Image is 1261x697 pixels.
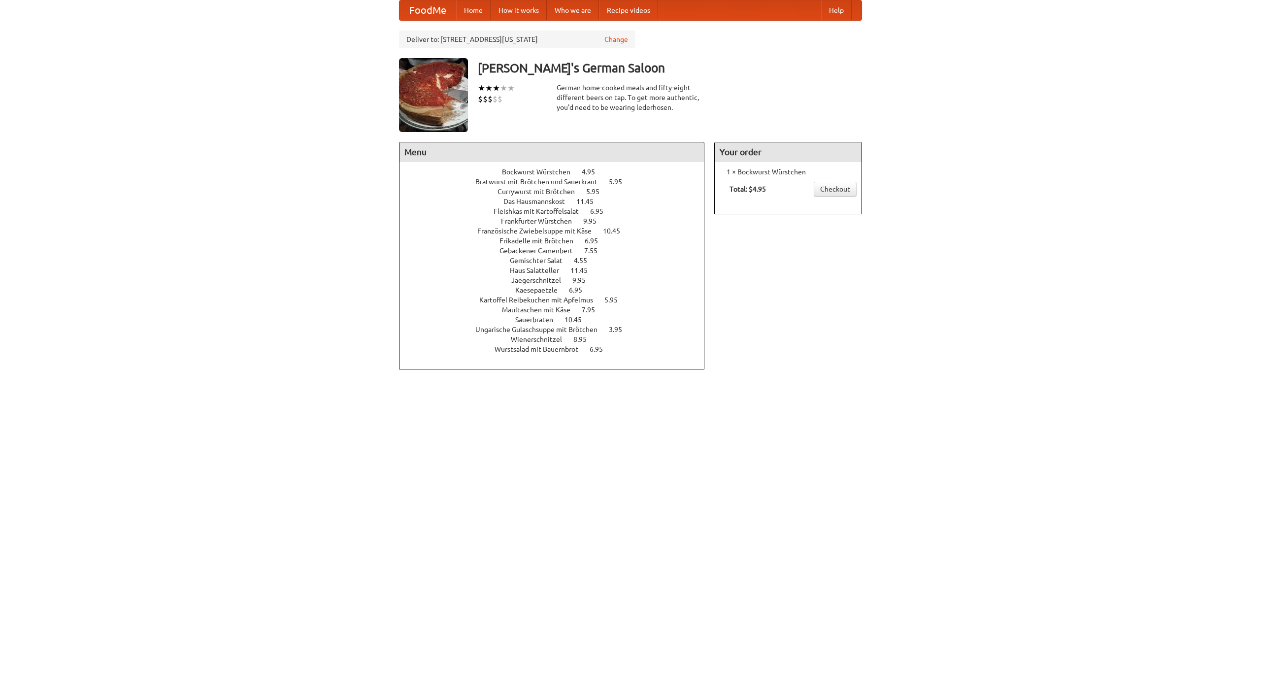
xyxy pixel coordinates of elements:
li: ★ [478,83,485,94]
span: Currywurst mit Brötchen [498,188,585,196]
h4: Your order [715,142,862,162]
a: Sauerbraten 10.45 [515,316,600,324]
span: Gebackener Camenbert [499,247,583,255]
b: Total: $4.95 [730,185,766,193]
li: 1 × Bockwurst Würstchen [720,167,857,177]
span: 3.95 [609,326,632,333]
a: Help [821,0,852,20]
li: ★ [507,83,515,94]
a: Change [604,34,628,44]
span: 4.95 [582,168,605,176]
a: Bratwurst mit Brötchen und Sauerkraut 5.95 [475,178,640,186]
span: Kaesepaetzle [515,286,567,294]
a: Maultaschen mit Käse 7.95 [502,306,613,314]
li: ★ [500,83,507,94]
span: 5.95 [604,296,628,304]
li: ★ [493,83,500,94]
a: Home [456,0,491,20]
a: Gebackener Camenbert 7.55 [499,247,616,255]
a: Kartoffel Reibekuchen mit Apfelmus 5.95 [479,296,636,304]
span: Wurstsalad mit Bauernbrot [495,345,588,353]
span: 10.45 [603,227,630,235]
li: $ [478,94,483,104]
span: Ungarische Gulaschsuppe mit Brötchen [475,326,607,333]
span: 9.95 [583,217,606,225]
li: $ [483,94,488,104]
span: 11.45 [570,266,597,274]
a: Das Hausmannskost 11.45 [503,198,612,205]
span: Haus Salatteller [510,266,569,274]
span: 9.95 [572,276,596,284]
a: Wienerschnitzel 8.95 [511,335,605,343]
span: 10.45 [564,316,592,324]
a: Fleishkas mit Kartoffelsalat 6.95 [494,207,622,215]
span: Kartoffel Reibekuchen mit Apfelmus [479,296,603,304]
span: Maultaschen mit Käse [502,306,580,314]
a: Wurstsalad mit Bauernbrot 6.95 [495,345,621,353]
a: How it works [491,0,547,20]
a: Frankfurter Würstchen 9.95 [501,217,615,225]
span: 6.95 [585,237,608,245]
span: 5.95 [586,188,609,196]
span: 5.95 [609,178,632,186]
div: Deliver to: [STREET_ADDRESS][US_STATE] [399,31,635,48]
span: 11.45 [576,198,603,205]
a: Ungarische Gulaschsuppe mit Brötchen 3.95 [475,326,640,333]
a: Who we are [547,0,599,20]
a: Recipe videos [599,0,658,20]
li: $ [488,94,493,104]
a: FoodMe [399,0,456,20]
span: Frankfurter Würstchen [501,217,582,225]
h3: [PERSON_NAME]'s German Saloon [478,58,862,78]
img: angular.jpg [399,58,468,132]
span: Frikadelle mit Brötchen [499,237,583,245]
span: 7.95 [582,306,605,314]
a: Kaesepaetzle 6.95 [515,286,600,294]
li: $ [493,94,498,104]
a: Gemischter Salat 4.55 [510,257,605,265]
span: 4.55 [574,257,597,265]
a: Currywurst mit Brötchen 5.95 [498,188,618,196]
span: Fleishkas mit Kartoffelsalat [494,207,589,215]
span: 6.95 [590,345,613,353]
span: Das Hausmannskost [503,198,575,205]
span: Wienerschnitzel [511,335,572,343]
span: Bockwurst Würstchen [502,168,580,176]
span: Französische Zwiebelsuppe mit Käse [477,227,601,235]
span: Bratwurst mit Brötchen und Sauerkraut [475,178,607,186]
span: Jaegerschnitzel [511,276,571,284]
h4: Menu [399,142,704,162]
a: Checkout [814,182,857,197]
a: Haus Salatteller 11.45 [510,266,606,274]
span: 8.95 [573,335,597,343]
a: Französische Zwiebelsuppe mit Käse 10.45 [477,227,638,235]
li: ★ [485,83,493,94]
div: German home-cooked meals and fifty-eight different beers on tap. To get more authentic, you'd nee... [557,83,704,112]
span: 6.95 [569,286,592,294]
a: Bockwurst Würstchen 4.95 [502,168,613,176]
span: 7.55 [584,247,607,255]
span: Gemischter Salat [510,257,572,265]
li: $ [498,94,502,104]
a: Jaegerschnitzel 9.95 [511,276,604,284]
span: 6.95 [590,207,613,215]
span: Sauerbraten [515,316,563,324]
a: Frikadelle mit Brötchen 6.95 [499,237,616,245]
